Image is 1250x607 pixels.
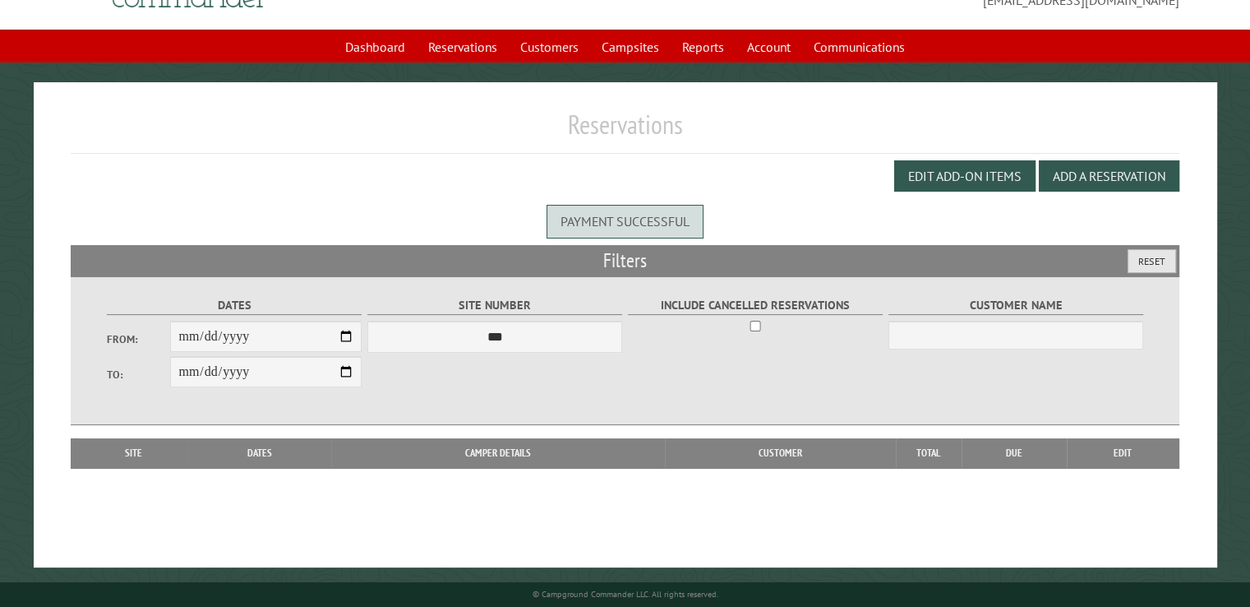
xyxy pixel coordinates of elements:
button: Edit Add-on Items [894,160,1036,192]
button: Add a Reservation [1039,160,1179,192]
a: Communications [804,31,915,63]
th: Customer [665,438,896,468]
label: Dates [107,296,362,315]
a: Reports [672,31,734,63]
button: Reset [1128,249,1176,273]
a: Campsites [592,31,669,63]
label: Include Cancelled Reservations [628,296,883,315]
label: Site Number [367,296,623,315]
th: Due [962,438,1067,468]
a: Account [737,31,800,63]
th: Site [79,438,188,468]
label: To: [107,367,171,382]
h2: Filters [71,245,1179,276]
th: Camper Details [331,438,665,468]
th: Edit [1067,438,1179,468]
div: Payment successful [547,205,703,238]
a: Dashboard [335,31,415,63]
h1: Reservations [71,109,1179,154]
small: © Campground Commander LLC. All rights reserved. [533,589,718,600]
th: Dates [188,438,331,468]
label: From: [107,331,171,347]
label: Customer Name [888,296,1144,315]
a: Customers [510,31,588,63]
a: Reservations [418,31,507,63]
th: Total [896,438,962,468]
